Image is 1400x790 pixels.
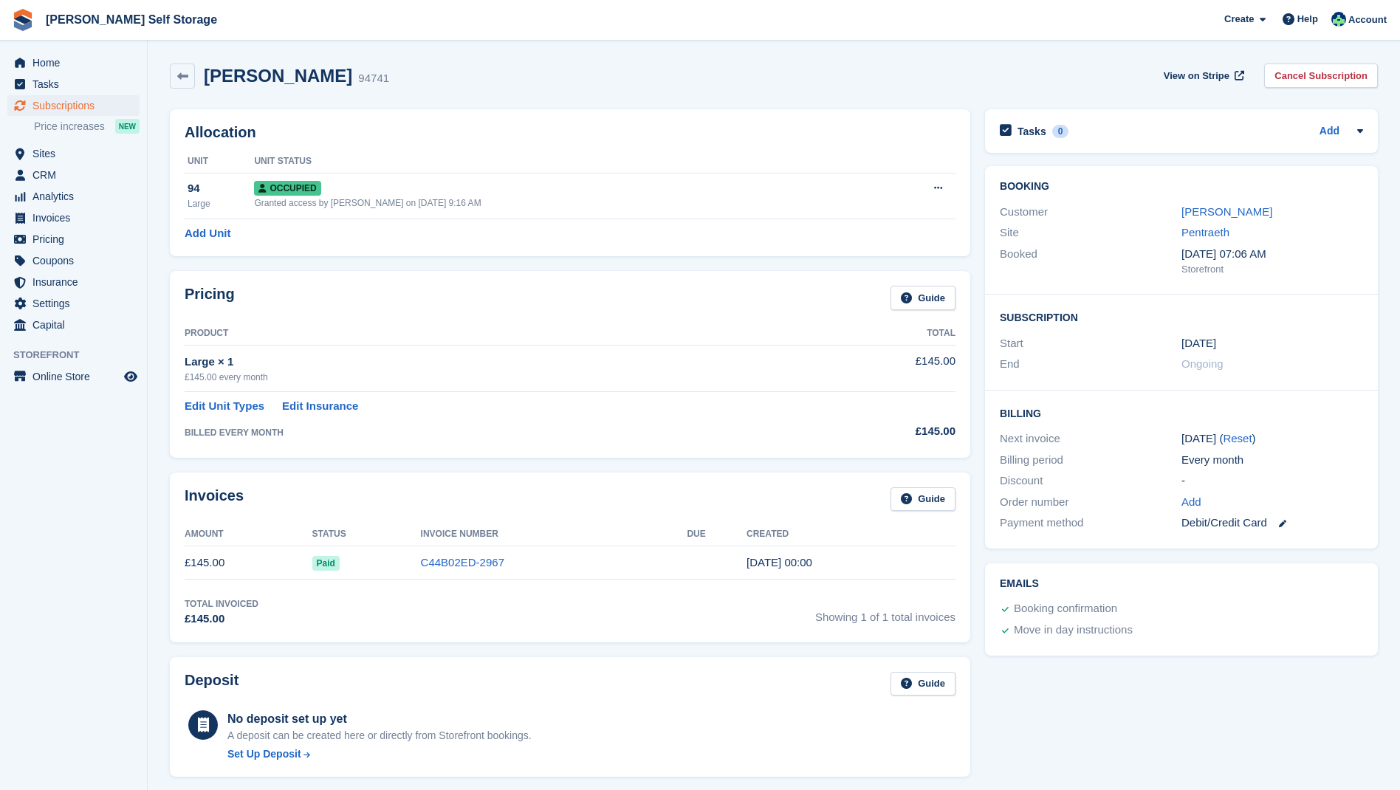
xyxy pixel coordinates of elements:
[1164,69,1229,83] span: View on Stripe
[1014,600,1117,618] div: Booking confirmation
[32,250,121,271] span: Coupons
[282,398,358,415] a: Edit Insurance
[1000,181,1363,193] h2: Booking
[747,556,812,569] time: 2025-07-24 23:00:34 UTC
[687,523,747,546] th: Due
[1018,125,1046,138] h2: Tasks
[1000,578,1363,590] h2: Emails
[1320,123,1339,140] a: Add
[421,556,504,569] a: C44B02ED-2967
[1181,226,1229,238] a: Pentraeth
[7,186,140,207] a: menu
[811,423,955,440] div: £145.00
[1000,309,1363,324] h2: Subscription
[32,272,121,292] span: Insurance
[32,366,121,387] span: Online Store
[227,710,532,728] div: No deposit set up yet
[122,368,140,385] a: Preview store
[7,229,140,250] a: menu
[1181,473,1363,490] div: -
[1348,13,1387,27] span: Account
[185,426,811,439] div: BILLED EVERY MONTH
[34,120,105,134] span: Price increases
[185,597,258,611] div: Total Invoiced
[185,523,312,546] th: Amount
[1000,430,1181,447] div: Next invoice
[1014,622,1133,639] div: Move in day instructions
[185,124,955,141] h2: Allocation
[1000,356,1181,373] div: End
[12,9,34,31] img: stora-icon-8386f47178a22dfd0bd8f6a31ec36ba5ce8667c1dd55bd0f319d3a0aa187defe.svg
[204,66,352,86] h2: [PERSON_NAME]
[185,611,258,628] div: £145.00
[1223,432,1252,444] a: Reset
[227,728,532,743] p: A deposit can be created here or directly from Storefront bookings.
[185,150,254,174] th: Unit
[185,672,239,696] h2: Deposit
[7,74,140,95] a: menu
[7,95,140,116] a: menu
[1181,430,1363,447] div: [DATE] ( )
[811,345,955,391] td: £145.00
[891,286,955,310] a: Guide
[312,556,340,571] span: Paid
[7,250,140,271] a: menu
[1000,405,1363,420] h2: Billing
[1264,63,1378,88] a: Cancel Subscription
[32,95,121,116] span: Subscriptions
[185,354,811,371] div: Large × 1
[1331,12,1346,27] img: Dafydd Pritchard
[1224,12,1254,27] span: Create
[1181,515,1363,532] div: Debit/Credit Card
[254,150,871,174] th: Unit Status
[7,293,140,314] a: menu
[7,143,140,164] a: menu
[185,322,811,346] th: Product
[891,672,955,696] a: Guide
[1181,335,1216,352] time: 2025-07-24 23:00:00 UTC
[1181,205,1272,218] a: [PERSON_NAME]
[32,74,121,95] span: Tasks
[7,272,140,292] a: menu
[1297,12,1318,27] span: Help
[32,143,121,164] span: Sites
[747,523,955,546] th: Created
[1000,335,1181,352] div: Start
[32,186,121,207] span: Analytics
[185,487,244,512] h2: Invoices
[1000,204,1181,221] div: Customer
[1181,246,1363,263] div: [DATE] 07:06 AM
[254,196,871,210] div: Granted access by [PERSON_NAME] on [DATE] 9:16 AM
[1000,494,1181,511] div: Order number
[32,229,121,250] span: Pricing
[7,165,140,185] a: menu
[1181,357,1224,370] span: Ongoing
[1000,515,1181,532] div: Payment method
[7,315,140,335] a: menu
[1000,224,1181,241] div: Site
[185,286,235,310] h2: Pricing
[32,52,121,73] span: Home
[891,487,955,512] a: Guide
[32,293,121,314] span: Settings
[421,523,687,546] th: Invoice Number
[7,366,140,387] a: menu
[32,315,121,335] span: Capital
[188,197,254,210] div: Large
[7,52,140,73] a: menu
[358,70,389,87] div: 94741
[312,523,421,546] th: Status
[34,118,140,134] a: Price increases NEW
[185,546,312,580] td: £145.00
[185,371,811,384] div: £145.00 every month
[1052,125,1069,138] div: 0
[40,7,223,32] a: [PERSON_NAME] Self Storage
[1181,262,1363,277] div: Storefront
[32,207,121,228] span: Invoices
[227,746,301,762] div: Set Up Deposit
[115,119,140,134] div: NEW
[1000,452,1181,469] div: Billing period
[7,207,140,228] a: menu
[13,348,147,363] span: Storefront
[1158,63,1247,88] a: View on Stripe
